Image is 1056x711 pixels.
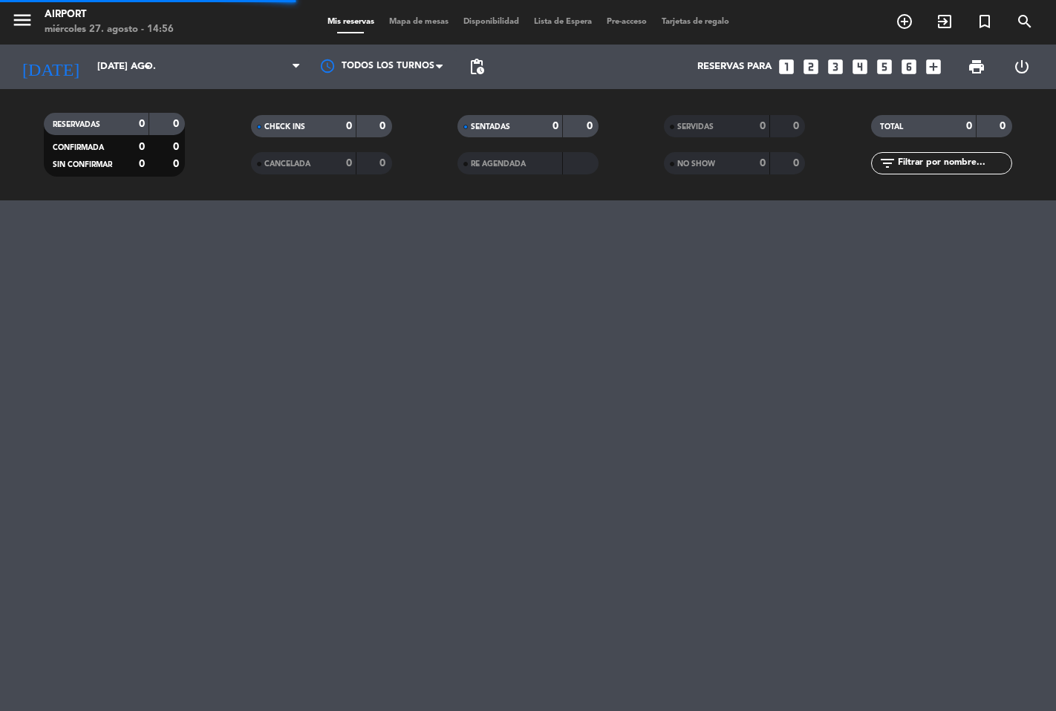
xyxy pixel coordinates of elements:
i: looks_3 [826,57,845,76]
i: add_box [924,57,943,76]
button: menu [11,9,33,36]
span: Disponibilidad [456,18,527,26]
span: Tarjetas de regalo [654,18,737,26]
span: pending_actions [468,58,486,76]
span: TOTAL [880,123,903,131]
span: RE AGENDADA [471,160,526,168]
strong: 0 [346,121,352,131]
span: CONFIRMADA [53,144,104,151]
div: LOG OUT [1000,45,1046,89]
span: RESERVADAS [53,121,100,128]
strong: 0 [173,142,182,152]
strong: 0 [793,158,802,168]
strong: 0 [587,121,596,131]
strong: 0 [379,158,388,168]
strong: 0 [760,121,766,131]
i: [DATE] [11,50,90,83]
span: SIN CONFIRMAR [53,161,112,168]
span: CANCELADA [264,160,310,168]
strong: 0 [173,119,182,129]
span: Lista de Espera [527,18,599,26]
span: Mis reservas [320,18,382,26]
strong: 0 [173,159,182,169]
i: looks_two [801,57,821,76]
div: Airport [45,7,174,22]
strong: 0 [139,159,145,169]
strong: 0 [346,158,352,168]
span: SENTADAS [471,123,510,131]
i: looks_5 [875,57,894,76]
strong: 0 [139,142,145,152]
i: filter_list [879,154,896,172]
i: menu [11,9,33,31]
i: arrow_drop_down [138,58,156,76]
strong: 0 [1000,121,1008,131]
span: CHECK INS [264,123,305,131]
i: looks_4 [850,57,870,76]
span: Pre-acceso [599,18,654,26]
span: Mapa de mesas [382,18,456,26]
div: miércoles 27. agosto - 14:56 [45,22,174,37]
strong: 0 [793,121,802,131]
i: power_settings_new [1013,58,1031,76]
strong: 0 [760,158,766,168]
i: search [1016,13,1034,30]
span: NO SHOW [677,160,715,168]
i: looks_one [777,57,796,76]
strong: 0 [553,121,558,131]
input: Filtrar por nombre... [896,155,1011,171]
span: SERVIDAS [677,123,714,131]
i: looks_6 [899,57,919,76]
span: print [968,58,985,76]
strong: 0 [139,119,145,129]
strong: 0 [966,121,972,131]
i: turned_in_not [976,13,994,30]
i: exit_to_app [936,13,954,30]
span: Reservas para [697,61,772,73]
i: add_circle_outline [896,13,913,30]
strong: 0 [379,121,388,131]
